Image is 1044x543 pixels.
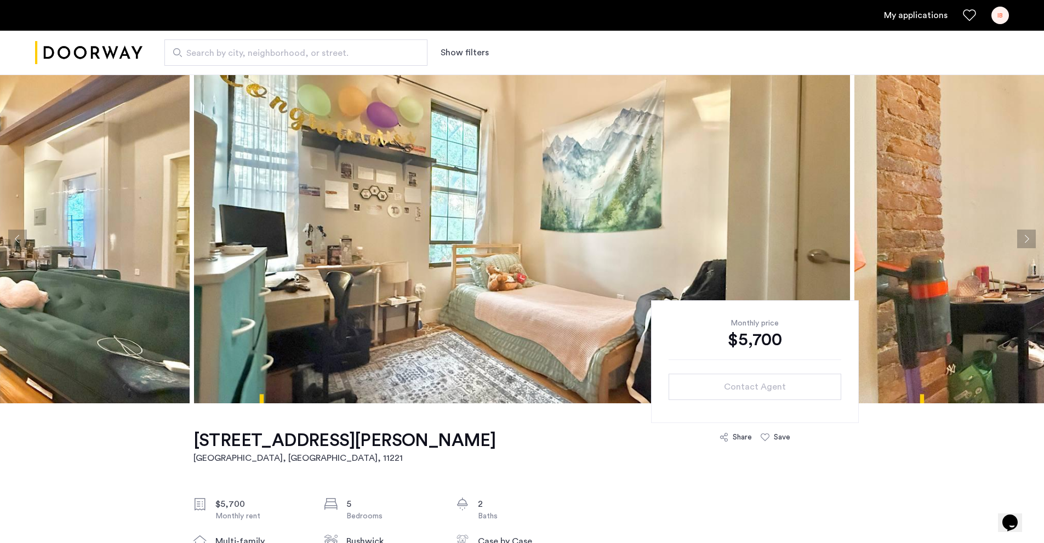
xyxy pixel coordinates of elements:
[215,511,307,522] div: Monthly rent
[193,451,496,465] h2: [GEOGRAPHIC_DATA], [GEOGRAPHIC_DATA] , 11221
[193,430,496,451] h1: [STREET_ADDRESS][PERSON_NAME]
[215,498,307,511] div: $5,700
[346,498,438,511] div: 5
[998,499,1033,532] iframe: chat widget
[441,46,489,59] button: Show or hide filters
[8,230,27,248] button: Previous apartment
[1017,230,1036,248] button: Next apartment
[669,374,841,400] button: button
[164,39,427,66] input: Apartment Search
[963,9,976,22] a: Favorites
[193,430,496,465] a: [STREET_ADDRESS][PERSON_NAME][GEOGRAPHIC_DATA], [GEOGRAPHIC_DATA], 11221
[669,329,841,351] div: $5,700
[669,318,841,329] div: Monthly price
[991,7,1009,24] div: IB
[884,9,948,22] a: My application
[35,32,142,73] a: Cazamio logo
[478,511,570,522] div: Baths
[346,511,438,522] div: Bedrooms
[733,432,752,443] div: Share
[186,47,397,60] span: Search by city, neighborhood, or street.
[194,75,850,403] img: apartment
[724,380,786,393] span: Contact Agent
[35,32,142,73] img: logo
[774,432,790,443] div: Save
[478,498,570,511] div: 2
